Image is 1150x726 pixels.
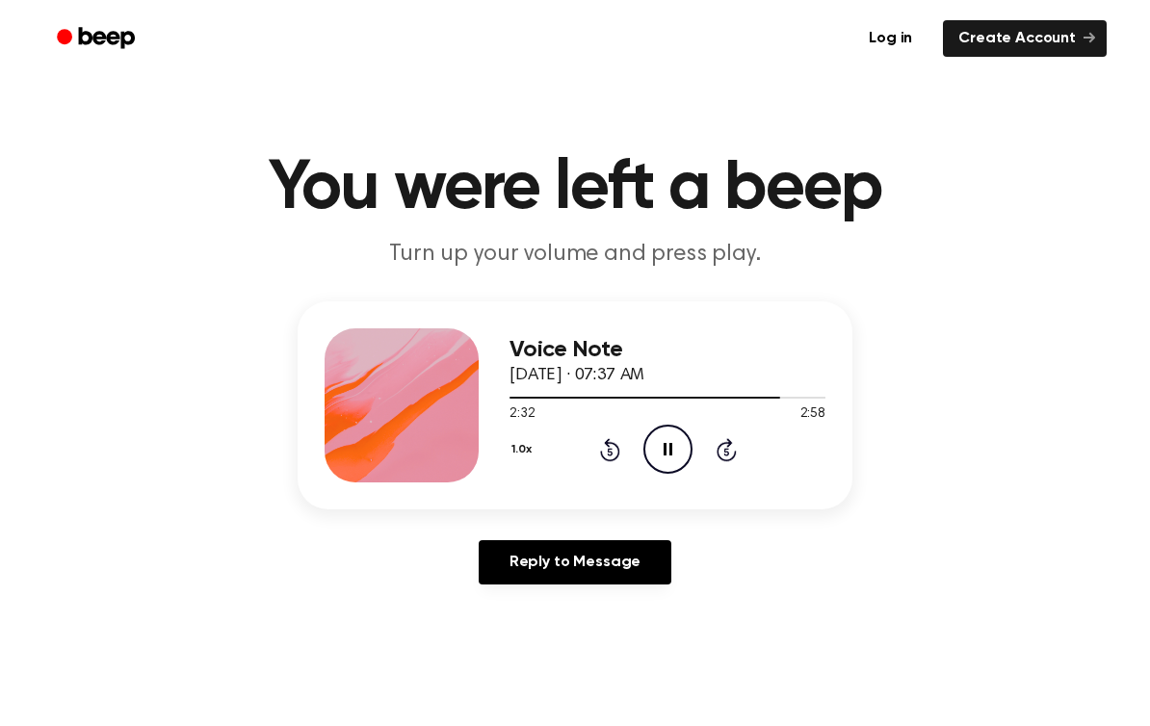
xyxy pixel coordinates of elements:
a: Beep [43,20,152,58]
h3: Voice Note [510,337,825,363]
a: Reply to Message [479,540,671,584]
span: [DATE] · 07:37 AM [510,367,644,384]
span: 2:58 [800,404,825,425]
a: Create Account [943,20,1107,57]
h1: You were left a beep [82,154,1068,223]
button: 1.0x [510,433,538,466]
p: Turn up your volume and press play. [205,239,945,271]
a: Log in [849,16,931,61]
span: 2:32 [510,404,535,425]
